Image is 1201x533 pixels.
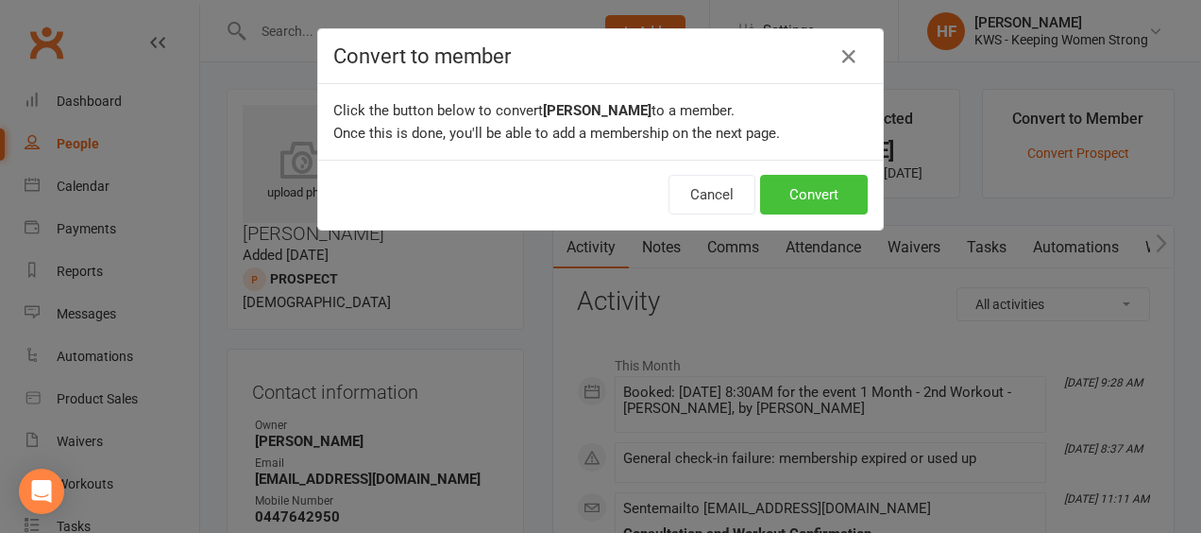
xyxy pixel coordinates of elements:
div: Open Intercom Messenger [19,469,64,514]
h4: Convert to member [333,44,868,68]
button: Cancel [668,175,755,215]
div: Click the button below to convert to a member. Once this is done, you'll be able to add a members... [318,84,883,160]
button: Convert [760,175,868,215]
button: Close [834,42,864,72]
b: [PERSON_NAME] [543,102,651,119]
